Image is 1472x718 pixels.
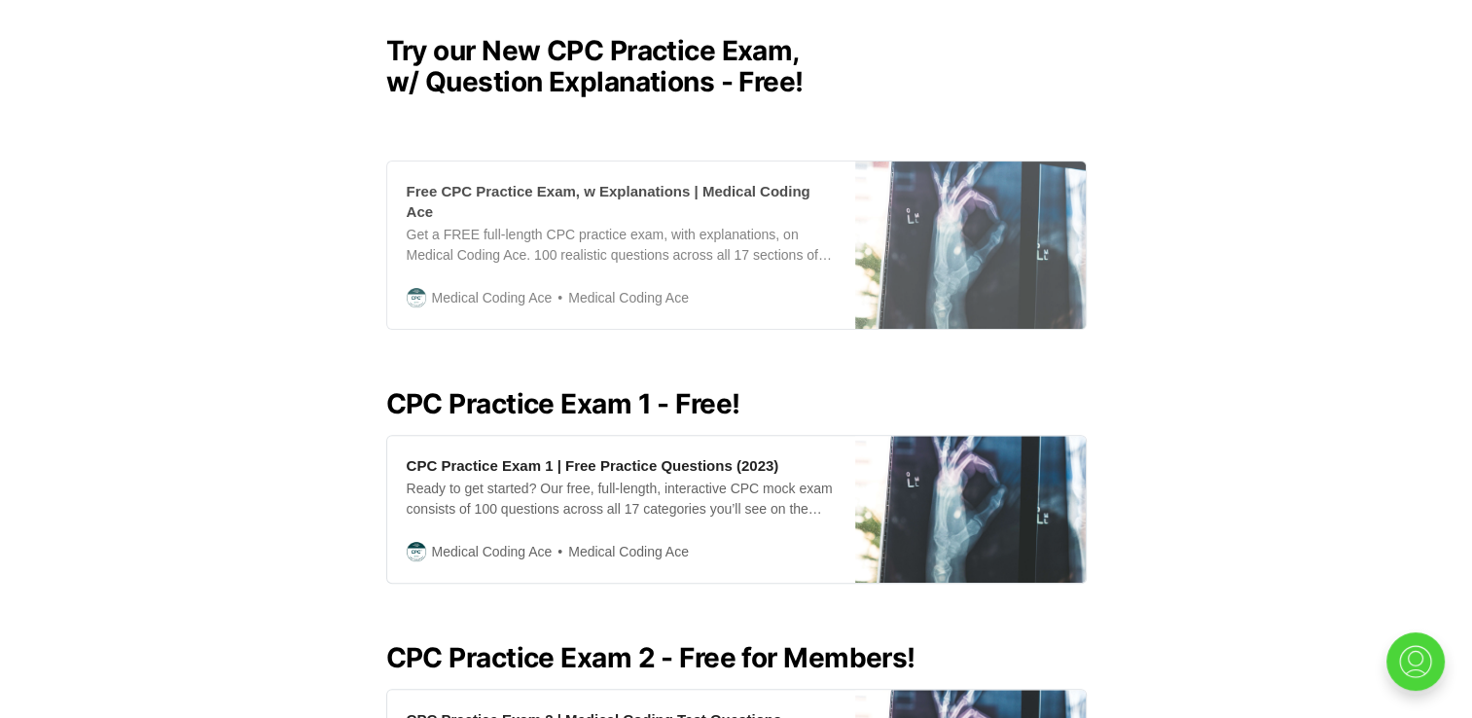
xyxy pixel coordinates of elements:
[386,388,1087,419] h2: CPC Practice Exam 1 - Free!
[386,642,1087,673] h2: CPC Practice Exam 2 - Free for Members!
[407,479,836,520] div: Ready to get started? Our free, full-length, interactive CPC mock exam consists of 100 questions ...
[407,225,836,266] div: Get a FREE full-length CPC practice exam, with explanations, on Medical Coding Ace. 100 realistic...
[407,455,779,476] div: CPC Practice Exam 1 | Free Practice Questions (2023)
[432,541,553,562] span: Medical Coding Ace
[432,287,553,308] span: Medical Coding Ace
[1370,623,1472,718] iframe: portal-trigger
[407,181,836,222] div: Free CPC Practice Exam, w Explanations | Medical Coding Ace
[386,35,1087,97] h2: Try our New CPC Practice Exam, w/ Question Explanations - Free!
[552,541,689,563] span: Medical Coding Ace
[552,287,689,309] span: Medical Coding Ace
[386,435,1087,584] a: CPC Practice Exam 1 | Free Practice Questions (2023)Ready to get started? Our free, full-length, ...
[386,161,1087,330] a: Free CPC Practice Exam, w Explanations | Medical Coding AceGet a FREE full-length CPC practice ex...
